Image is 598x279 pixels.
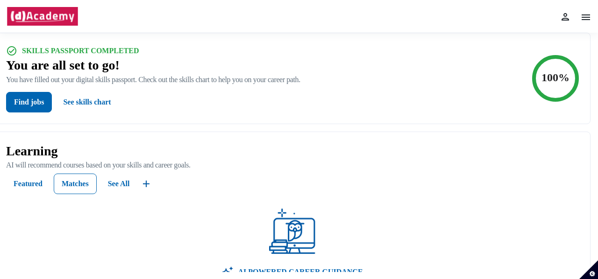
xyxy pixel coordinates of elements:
img: brand [7,7,78,26]
img: ... [141,178,152,189]
button: Find jobs [6,92,52,112]
div: Matches [62,177,89,190]
div: Featured [14,177,43,190]
img: myProfile [560,11,571,22]
text: 100% [541,71,570,83]
button: Matches [54,174,97,194]
img: ... [222,266,233,278]
p: Learning [6,143,579,159]
button: See All [100,174,137,194]
div: See All [108,177,130,190]
p: AI will recommend courses based on your skills and career goals. [6,160,579,170]
div: SKILLS PASSPORT COMPLETED [17,44,139,57]
img: menu [580,12,591,23]
div: You are all set to go! [6,57,300,73]
div: You have filled out your digital skills passport. Check out the skills chart to help you on your ... [6,75,300,84]
p: AI POWERED CAREER GUIDANCE [233,266,363,278]
button: Set cookie preferences [579,260,598,279]
button: Featured [6,174,50,194]
button: See skills chart [56,92,118,112]
img: ... [6,44,17,57]
img: logo [269,209,316,255]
